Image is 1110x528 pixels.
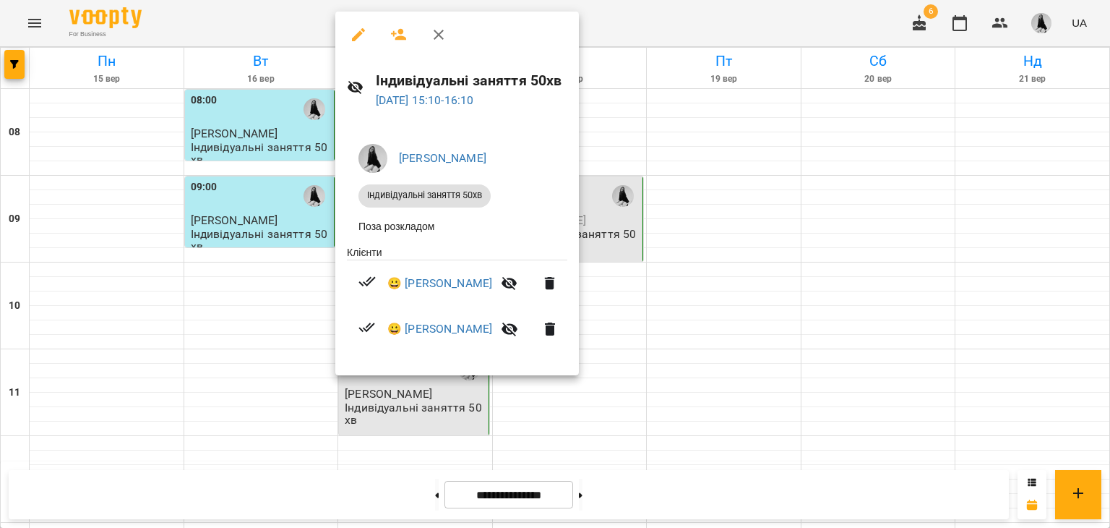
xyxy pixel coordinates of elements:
[376,93,474,107] a: [DATE] 15:10-16:10
[358,144,387,173] img: 1ec0e5e8bbc75a790c7d9e3de18f101f.jpeg
[387,320,492,338] a: 😀 [PERSON_NAME]
[399,151,486,165] a: [PERSON_NAME]
[347,245,567,358] ul: Клієнти
[358,273,376,290] svg: Візит сплачено
[376,69,567,92] h6: Індивідуальні заняття 50хв
[358,319,376,336] svg: Візит сплачено
[358,189,491,202] span: Індивідуальні заняття 50хв
[347,213,567,239] li: Поза розкладом
[387,275,492,292] a: 😀 [PERSON_NAME]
